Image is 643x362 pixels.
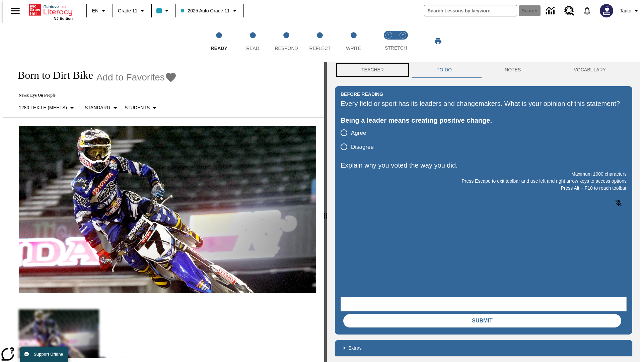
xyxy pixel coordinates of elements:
div: Home [29,2,73,20]
a: Notifications [578,2,596,19]
button: Select a new avatar [596,2,617,19]
button: Class: 2025 Auto Grade 11, Select your class [178,5,241,17]
div: activity [327,62,640,362]
button: Open side menu [5,1,25,21]
button: Select Student [122,102,161,114]
button: Support Offline [20,347,68,362]
button: Respond step 3 of 5 [267,23,306,60]
div: Instructional Panel Tabs [335,62,632,78]
div: Every field or sport has its leaders and changemakers. What is your opinion of this statement? [341,98,627,109]
p: Press Escape to exit toolbar and use left and right arrow keys to access options [341,178,627,185]
span: Disagree [351,143,374,152]
p: News: Eye On People [11,93,177,98]
span: Reflect [309,46,331,51]
button: Class color is light blue. Change class color [154,5,173,17]
button: Scaffolds, Standard [82,102,122,114]
button: Submit [343,314,621,327]
p: Standard [85,104,110,111]
a: Resource Center, Will open in new tab [560,2,578,20]
span: NJ Edition [54,16,73,20]
button: Write step 5 of 5 [334,23,373,60]
button: Language: EN, Select a language [89,5,111,17]
button: Select Lexile, 1280 Lexile (Meets) [16,102,79,114]
span: Agree [351,129,366,137]
button: VOCABULARY [547,62,632,78]
a: Data Center [542,2,560,20]
button: Read step 2 of 5 [233,23,272,60]
div: Press Enter or Spacebar and then press right and left arrow keys to move the slider [324,62,327,362]
text: 1 [388,34,389,37]
p: Press Alt + F10 to reach toolbar [341,185,627,192]
img: Motocross racer James Stewart flies through the air on his dirt bike. [19,126,316,293]
button: Grade: Grade 11, Select a grade [115,5,149,17]
button: Reflect step 4 of 5 [300,23,339,60]
h1: Born to Dirt Bike [11,69,93,81]
p: Explain why you voted the way you did. [341,160,627,171]
button: Click to activate and allow voice recognition [611,195,627,211]
div: Extras [335,340,632,356]
button: Print [427,35,449,47]
span: 2025 Auto Grade 11 [181,7,229,14]
button: Add to Favorites - Born to Dirt Bike [96,71,177,83]
span: Grade 11 [118,7,137,14]
button: Profile/Settings [617,5,643,17]
body: Explain why you voted the way you did. Maximum 1000 characters Press Alt + F10 to reach toolbar P... [3,5,98,11]
span: Ready [211,46,227,51]
img: Avatar [600,4,613,17]
text: 2 [402,34,404,37]
span: STRETCH [385,45,407,51]
span: Write [346,46,361,51]
div: Being a leader means creating positive change. [341,115,627,126]
button: Ready step 1 of 5 [200,23,238,60]
button: NOTES [478,62,547,78]
button: Teacher [335,62,410,78]
h2: Before Reading [341,90,383,98]
div: reading [3,62,324,358]
p: Maximum 1000 characters [341,171,627,178]
p: Students [125,104,150,111]
span: Read [246,46,259,51]
input: search field [424,5,517,16]
span: Tauto [620,7,631,14]
button: Stretch Respond step 2 of 2 [393,23,413,60]
span: Support Offline [34,352,63,357]
p: 1280 Lexile (Meets) [19,104,67,111]
div: poll [341,126,379,154]
span: EN [92,7,98,14]
span: Respond [275,46,298,51]
p: Extras [348,345,362,352]
button: TO-DO [410,62,478,78]
button: Stretch Read step 1 of 2 [379,23,399,60]
span: Add to Favorites [96,72,165,83]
